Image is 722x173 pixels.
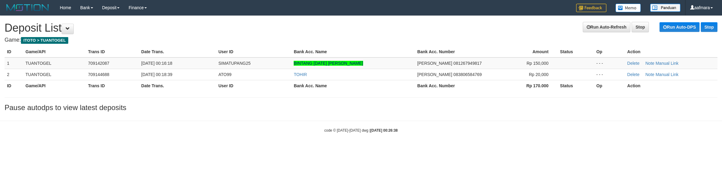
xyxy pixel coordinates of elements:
[23,46,86,57] th: Game/API
[627,61,639,66] a: Delete
[23,57,86,69] td: TUANTOGEL
[370,128,398,133] strong: [DATE] 00:26:38
[576,4,606,12] img: Feedback.jpg
[86,80,139,91] th: Trans ID
[645,61,654,66] a: Note
[86,46,139,57] th: Trans ID
[5,69,23,80] td: 2
[627,72,639,77] a: Delete
[88,72,109,77] span: 709144688
[417,72,452,77] span: [PERSON_NAME]
[21,37,68,44] span: ITOTO > TUANTOGEL
[294,72,307,77] a: TOHIR
[88,61,109,66] span: 709142087
[616,4,641,12] img: Button%20Memo.svg
[294,61,363,66] a: BINTANG [DATE] [PERSON_NAME]
[5,37,717,43] h4: Game:
[141,72,172,77] span: [DATE] 00:18:39
[415,80,496,91] th: Bank Acc. Number
[23,69,86,80] td: TUANTOGEL
[645,72,654,77] a: Note
[141,61,172,66] span: [DATE] 00:16:18
[218,61,251,66] span: SIMATUPANG25
[625,46,717,57] th: Action
[5,57,23,69] td: 1
[632,22,649,32] a: Stop
[5,80,23,91] th: ID
[701,22,717,32] a: Stop
[594,80,625,91] th: Op
[415,46,496,57] th: Bank Acc. Number
[23,80,86,91] th: Game/API
[139,80,216,91] th: Date Trans.
[594,46,625,57] th: Op
[291,80,415,91] th: Bank Acc. Name
[656,61,679,66] a: Manual Link
[417,61,452,66] span: [PERSON_NAME]
[291,46,415,57] th: Bank Acc. Name
[5,22,717,34] h1: Deposit List
[324,128,398,133] small: code © [DATE]-[DATE] dwg |
[454,72,482,77] span: 083806584769
[527,61,548,66] span: Rp 150,000
[594,69,625,80] td: - - -
[660,22,700,32] a: Run Auto-DPS
[216,80,291,91] th: User ID
[5,104,717,112] h3: Pause autodps to view latest deposits
[656,72,679,77] a: Manual Link
[5,3,51,12] img: MOTION_logo.png
[594,57,625,69] td: - - -
[529,72,548,77] span: Rp 20,000
[650,4,680,12] img: panduan.png
[558,80,594,91] th: Status
[454,61,482,66] span: 081267949817
[496,80,558,91] th: Rp 170.000
[216,46,291,57] th: User ID
[558,46,594,57] th: Status
[625,80,717,91] th: Action
[5,46,23,57] th: ID
[218,72,231,77] span: ATO99
[139,46,216,57] th: Date Trans.
[583,22,630,32] a: Run Auto-Refresh
[496,46,558,57] th: Amount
